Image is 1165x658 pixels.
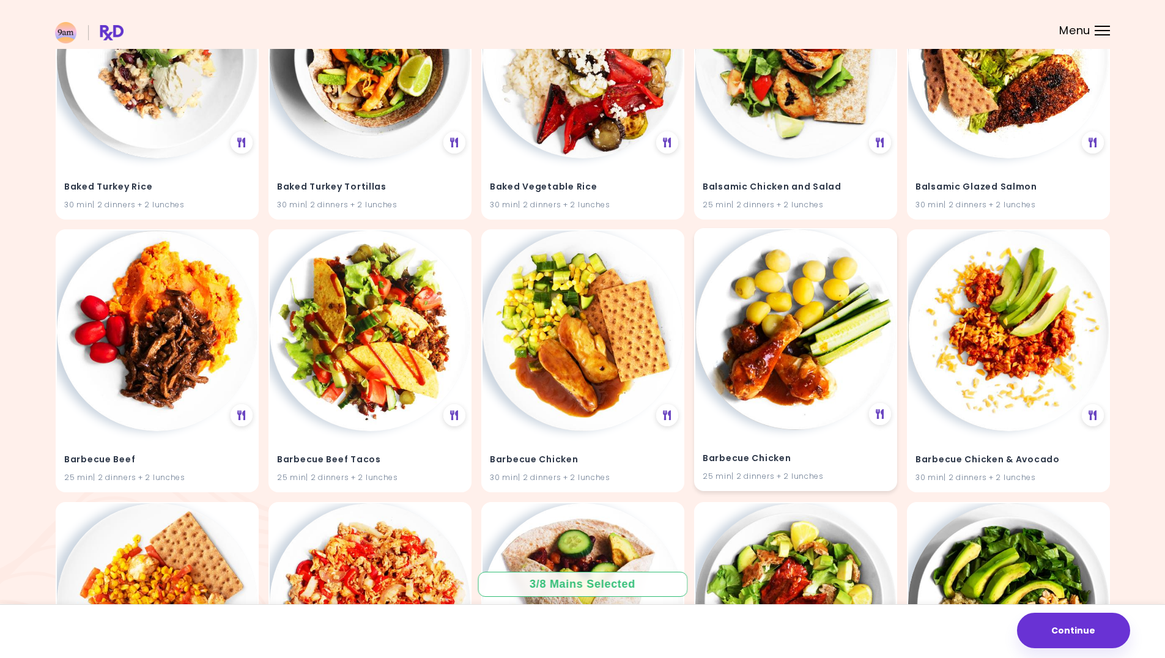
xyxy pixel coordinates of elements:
div: 25 min | 2 dinners + 2 lunches [703,470,889,482]
div: 30 min | 2 dinners + 2 lunches [490,471,676,483]
div: See Meal Plan [231,131,253,153]
div: 30 min | 2 dinners + 2 lunches [915,199,1101,211]
h4: Balsamic Chicken and Salad [703,177,889,197]
h4: Baked Vegetable Rice [490,177,676,197]
div: 30 min | 2 dinners + 2 lunches [490,199,676,211]
h4: Barbecue Beef Tacos [277,449,463,469]
div: 25 min | 2 dinners + 2 lunches [64,471,250,483]
div: See Meal Plan [656,404,678,426]
button: Continue [1017,613,1130,648]
div: 3 / 8 Mains Selected [521,577,645,592]
div: See Meal Plan [443,131,465,153]
div: See Meal Plan [869,403,891,425]
div: See Meal Plan [869,131,891,153]
h4: Barbecue Chicken & Avocado [915,449,1101,469]
div: See Meal Plan [443,404,465,426]
h4: Baked Turkey Rice [64,177,250,197]
div: See Meal Plan [1082,131,1104,153]
div: 30 min | 2 dinners + 2 lunches [915,471,1101,483]
h4: Balsamic Glazed Salmon [915,177,1101,197]
div: 25 min | 2 dinners + 2 lunches [277,471,463,483]
h4: Barbecue Beef [64,449,250,469]
div: See Meal Plan [1082,404,1104,426]
div: 30 min | 2 dinners + 2 lunches [64,199,250,211]
img: RxDiet [55,22,124,43]
div: 25 min | 2 dinners + 2 lunches [703,199,889,211]
h4: Barbecue Chicken [490,449,676,469]
h4: Baked Turkey Tortillas [277,177,463,197]
div: See Meal Plan [656,131,678,153]
span: Menu [1059,25,1090,36]
h4: Barbecue Chicken [703,448,889,468]
div: 30 min | 2 dinners + 2 lunches [277,199,463,211]
div: See Meal Plan [231,404,253,426]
